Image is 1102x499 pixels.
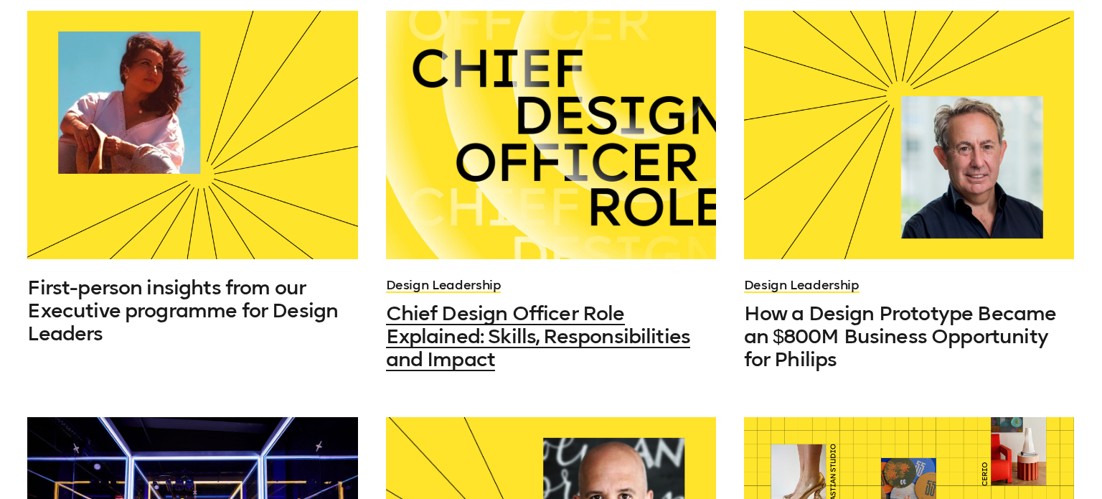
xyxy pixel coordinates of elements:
[744,302,1075,371] a: How a Design Prototype Became an $800M Business Opportunity for Philips
[27,276,358,345] a: First-person insights from our Executive programme for Design Leaders
[744,277,860,293] a: Design Leadership
[27,276,338,345] span: First-person insights from our Executive programme for Design Leaders
[386,277,501,293] a: Design Leadership
[744,302,1057,371] span: How a Design Prototype Became an $800M Business Opportunity for Philips
[386,302,691,371] span: Chief Design Officer Role Explained: Skills, Responsibilities and Impact
[386,302,717,371] a: Chief Design Officer Role Explained: Skills, Responsibilities and Impact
